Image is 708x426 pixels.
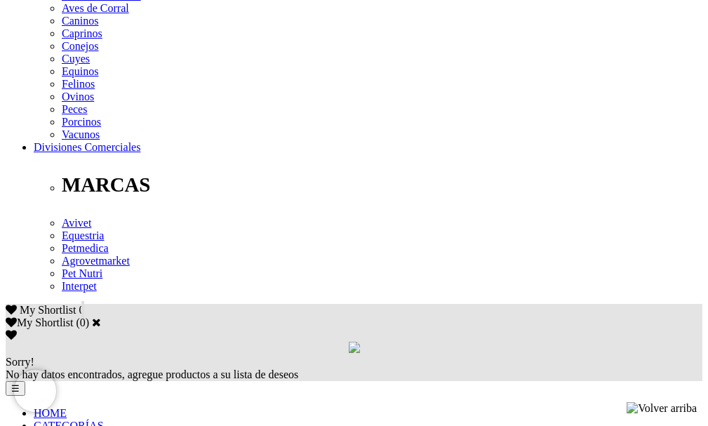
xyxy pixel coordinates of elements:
[62,267,102,279] a: Pet Nutri
[62,27,102,39] a: Caprinos
[62,78,95,90] a: Felinos
[62,91,94,102] a: Ovinos
[62,229,104,241] a: Equestria
[6,356,34,368] span: Sorry!
[349,342,360,353] img: loading.gif
[62,128,100,140] a: Vacunos
[62,53,90,65] a: Cuyes
[627,402,697,415] img: Volver arriba
[62,116,101,128] a: Porcinos
[76,317,89,328] span: ( )
[62,217,91,229] a: Avivet
[34,407,67,419] a: HOME
[80,317,86,328] label: 0
[62,280,97,292] a: Interpet
[6,317,73,328] label: My Shortlist
[6,356,702,381] div: No hay datos encontrados, agregue productos a su lista de deseos
[6,381,25,396] button: ☰
[20,304,76,316] span: My Shortlist
[62,40,98,52] a: Conejos
[62,255,130,267] a: Agrovetmarket
[62,173,702,197] p: MARCAS
[34,141,140,153] a: Divisiones Comerciales
[62,103,87,115] a: Peces
[79,304,84,316] span: 0
[14,370,56,412] iframe: Brevo live chat
[62,15,98,27] a: Caninos
[62,2,129,14] a: Aves de Corral
[62,242,109,254] a: Petmedica
[62,65,98,77] a: Equinos
[92,317,101,328] a: Cerrar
